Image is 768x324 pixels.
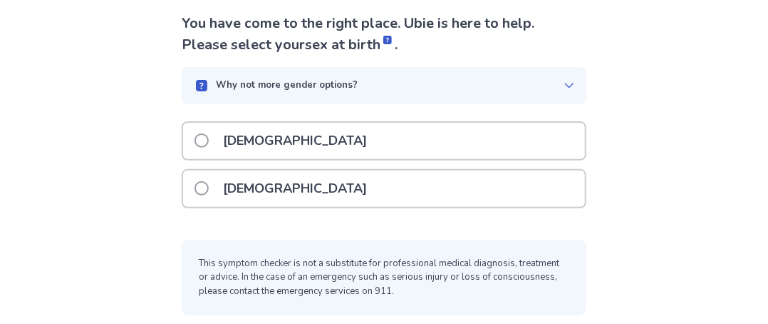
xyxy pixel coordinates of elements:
span: sex at birth [305,35,395,54]
p: Why not more gender options? [216,79,358,93]
p: This symptom checker is not a substitute for professional medical diagnosis, treatment or advice.... [199,257,569,299]
p: [DEMOGRAPHIC_DATA] [214,171,375,207]
p: [DEMOGRAPHIC_DATA] [214,123,375,159]
p: You have come to the right place. Ubie is here to help. Please select your . [182,13,586,56]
